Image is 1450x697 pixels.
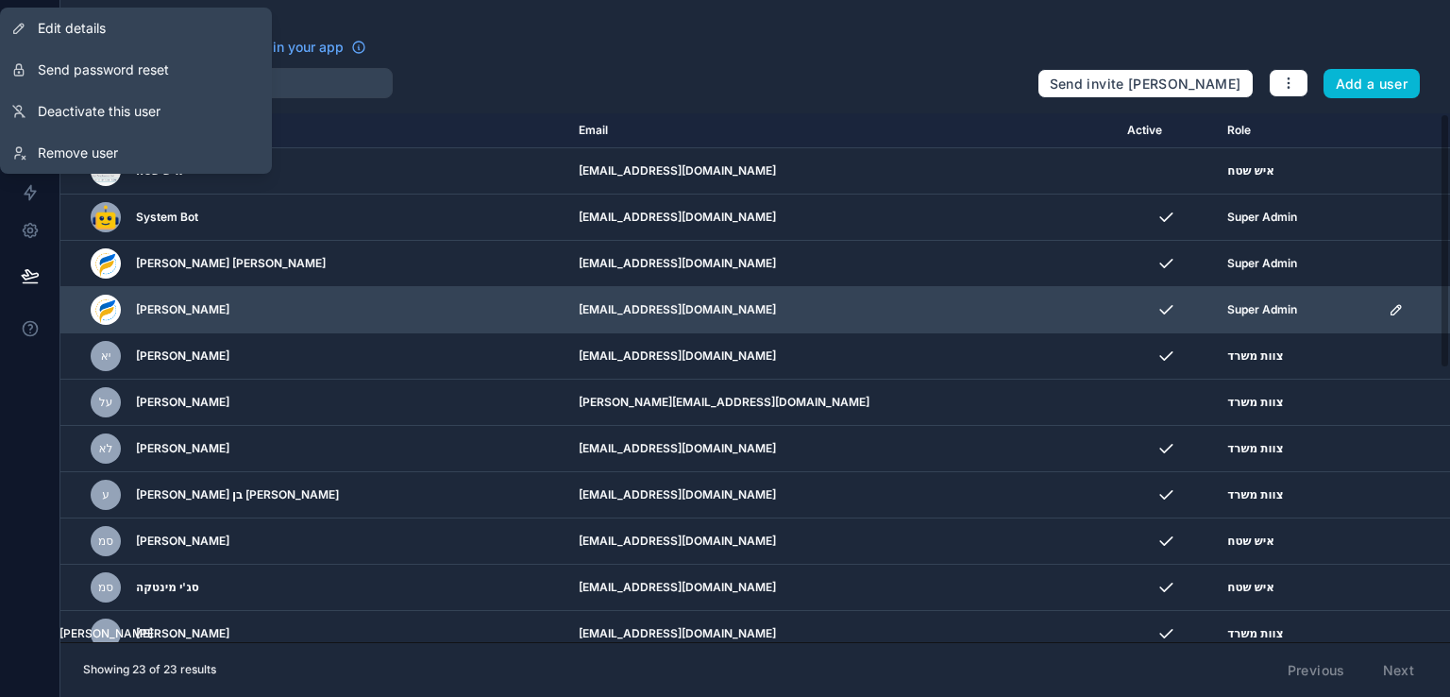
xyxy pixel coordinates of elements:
[60,113,1450,642] div: scrollable content
[59,626,153,641] span: [PERSON_NAME]
[1227,302,1297,317] span: Super Admin
[99,395,112,410] span: על
[136,487,339,502] span: [PERSON_NAME] בן [PERSON_NAME]
[136,534,229,549] span: [PERSON_NAME]
[99,441,113,456] span: לא
[567,113,1116,148] th: Email
[38,102,160,121] span: Deactivate this user
[98,580,113,595] span: סמ
[567,380,1116,426] td: [PERSON_NAME][EMAIL_ADDRESS][DOMAIN_NAME]
[567,472,1116,518] td: [EMAIL_ADDRESS][DOMAIN_NAME]
[1227,210,1297,225] span: Super Admin
[136,256,326,271] span: [PERSON_NAME] [PERSON_NAME]
[98,534,113,549] span: סמ
[136,210,198,225] span: System Bot
[1227,163,1274,178] span: איש שטח
[567,518,1116,565] td: [EMAIL_ADDRESS][DOMAIN_NAME]
[38,60,169,79] span: Send password reset
[1037,69,1254,99] button: Send invite [PERSON_NAME]
[1324,69,1421,99] button: Add a user
[567,611,1116,657] td: [EMAIL_ADDRESS][DOMAIN_NAME]
[567,195,1116,241] td: [EMAIL_ADDRESS][DOMAIN_NAME]
[60,113,567,148] th: Name
[1227,580,1274,595] span: איש שטח
[1227,626,1283,641] span: צוות משרד
[136,348,229,364] span: [PERSON_NAME]
[136,580,199,595] span: סג'י מינטקה
[1227,487,1283,502] span: צוות משרד
[1227,256,1297,271] span: Super Admin
[38,19,106,38] span: Edit details
[136,441,229,456] span: [PERSON_NAME]
[38,144,118,162] span: Remove user
[102,487,110,502] span: ע
[136,626,229,641] span: [PERSON_NAME]
[567,148,1116,195] td: [EMAIL_ADDRESS][DOMAIN_NAME]
[1116,113,1216,148] th: Active
[567,565,1116,611] td: [EMAIL_ADDRESS][DOMAIN_NAME]
[567,287,1116,333] td: [EMAIL_ADDRESS][DOMAIN_NAME]
[136,395,229,410] span: [PERSON_NAME]
[567,241,1116,287] td: [EMAIL_ADDRESS][DOMAIN_NAME]
[1227,441,1283,456] span: צוות משרד
[1216,113,1377,148] th: Role
[567,426,1116,472] td: [EMAIL_ADDRESS][DOMAIN_NAME]
[567,333,1116,380] td: [EMAIL_ADDRESS][DOMAIN_NAME]
[101,348,111,364] span: יא
[1227,534,1274,549] span: איש שטח
[1227,395,1283,410] span: צוות משרד
[83,662,216,677] span: Showing 23 of 23 results
[1227,348,1283,364] span: צוות משרד
[136,302,229,317] span: [PERSON_NAME]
